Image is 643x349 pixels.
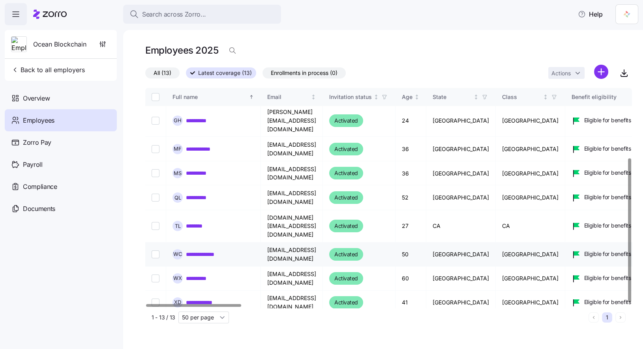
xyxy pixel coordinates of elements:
[426,243,496,267] td: [GEOGRAPHIC_DATA]
[173,252,182,257] span: W C
[5,109,117,131] a: Employees
[396,105,426,137] td: 24
[152,169,159,177] input: Select record 7
[23,160,43,170] span: Payroll
[174,195,181,200] span: Q L
[621,8,633,21] img: 5711ede7-1a95-4d76-b346-8039fc8124a1-1741415864132.png
[496,243,565,267] td: [GEOGRAPHIC_DATA]
[584,193,631,201] span: Eligible for benefits
[5,153,117,175] a: Payroll
[496,105,565,137] td: [GEOGRAPHIC_DATA]
[584,169,631,177] span: Eligible for benefits
[584,298,631,306] span: Eligible for benefits
[426,185,496,210] td: [GEOGRAPHIC_DATA]
[271,68,337,78] span: Enrollments in process (0)
[5,87,117,109] a: Overview
[373,94,379,100] div: Not sorted
[174,300,181,305] span: X D
[402,93,412,101] div: Age
[152,194,159,202] input: Select record 8
[584,116,631,124] span: Eligible for benefits
[334,193,358,202] span: Activated
[152,299,159,306] input: Select record 12
[11,37,26,52] img: Employer logo
[33,39,86,49] span: Ocean Blockchain
[496,137,565,161] td: [GEOGRAPHIC_DATA]
[426,291,496,315] td: [GEOGRAPHIC_DATA]
[543,94,548,100] div: Not sorted
[594,65,608,79] svg: add icon
[145,44,218,56] h1: Employees 2025
[433,93,472,101] div: State
[334,274,358,283] span: Activated
[334,298,358,307] span: Activated
[249,94,254,100] div: Sorted ascending
[174,171,182,176] span: M S
[261,267,323,291] td: [EMAIL_ADDRESS][DOMAIN_NAME]
[334,144,358,154] span: Activated
[584,145,631,153] span: Eligible for benefits
[261,161,323,185] td: [EMAIL_ADDRESS][DOMAIN_NAME]
[502,93,542,101] div: Class
[152,250,159,258] input: Select record 10
[426,88,496,106] th: StateNot sorted
[496,267,565,291] td: [GEOGRAPHIC_DATA]
[323,88,396,106] th: Invitation statusNot sorted
[174,146,182,151] span: M F
[426,210,496,243] td: CA
[473,94,479,100] div: Not sorted
[152,314,175,321] span: 1 - 13 / 13
[23,204,55,214] span: Documents
[589,312,599,323] button: Previous page
[8,62,88,78] button: Back to all employers
[311,94,316,100] div: Not sorted
[396,88,426,106] th: AgeNot sorted
[261,105,323,137] td: [PERSON_NAME][EMAIL_ADDRESS][DOMAIN_NAME]
[175,224,181,229] span: T L
[496,210,565,243] td: CA
[261,243,323,267] td: [EMAIL_ADDRESS][DOMAIN_NAME]
[142,9,206,19] span: Search across Zorro...
[261,291,323,315] td: [EMAIL_ADDRESS][DOMAIN_NAME]
[396,137,426,161] td: 36
[261,137,323,161] td: [EMAIL_ADDRESS][DOMAIN_NAME]
[426,137,496,161] td: [GEOGRAPHIC_DATA]
[23,93,50,103] span: Overview
[615,312,626,323] button: Next page
[152,145,159,153] input: Select record 6
[154,68,171,78] span: All (13)
[261,88,323,106] th: EmailNot sorted
[11,65,85,75] span: Back to all employers
[584,274,631,282] span: Eligible for benefits
[334,168,358,178] span: Activated
[23,182,57,192] span: Compliance
[396,210,426,243] td: 27
[496,88,565,106] th: ClassNot sorted
[261,210,323,243] td: [DOMAIN_NAME][EMAIL_ADDRESS][DOMAIN_NAME]
[329,93,372,101] div: Invitation status
[23,138,51,147] span: Zorro Pay
[584,222,631,230] span: Eligible for benefits
[426,105,496,137] td: [GEOGRAPHIC_DATA]
[602,312,612,323] button: 1
[334,250,358,259] span: Activated
[426,267,496,291] td: [GEOGRAPHIC_DATA]
[578,9,603,19] span: Help
[5,131,117,153] a: Zorro Pay
[396,291,426,315] td: 41
[166,88,261,106] th: Full nameSorted ascending
[172,93,247,101] div: Full name
[174,118,182,123] span: G H
[152,117,159,125] input: Select record 5
[548,67,585,79] button: Actions
[123,5,281,24] button: Search across Zorro...
[173,276,182,281] span: W X
[426,161,496,185] td: [GEOGRAPHIC_DATA]
[496,291,565,315] td: [GEOGRAPHIC_DATA]
[496,161,565,185] td: [GEOGRAPHIC_DATA]
[152,93,159,101] input: Select all records
[414,94,420,100] div: Not sorted
[584,250,631,258] span: Eligible for benefits
[396,243,426,267] td: 50
[5,175,117,198] a: Compliance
